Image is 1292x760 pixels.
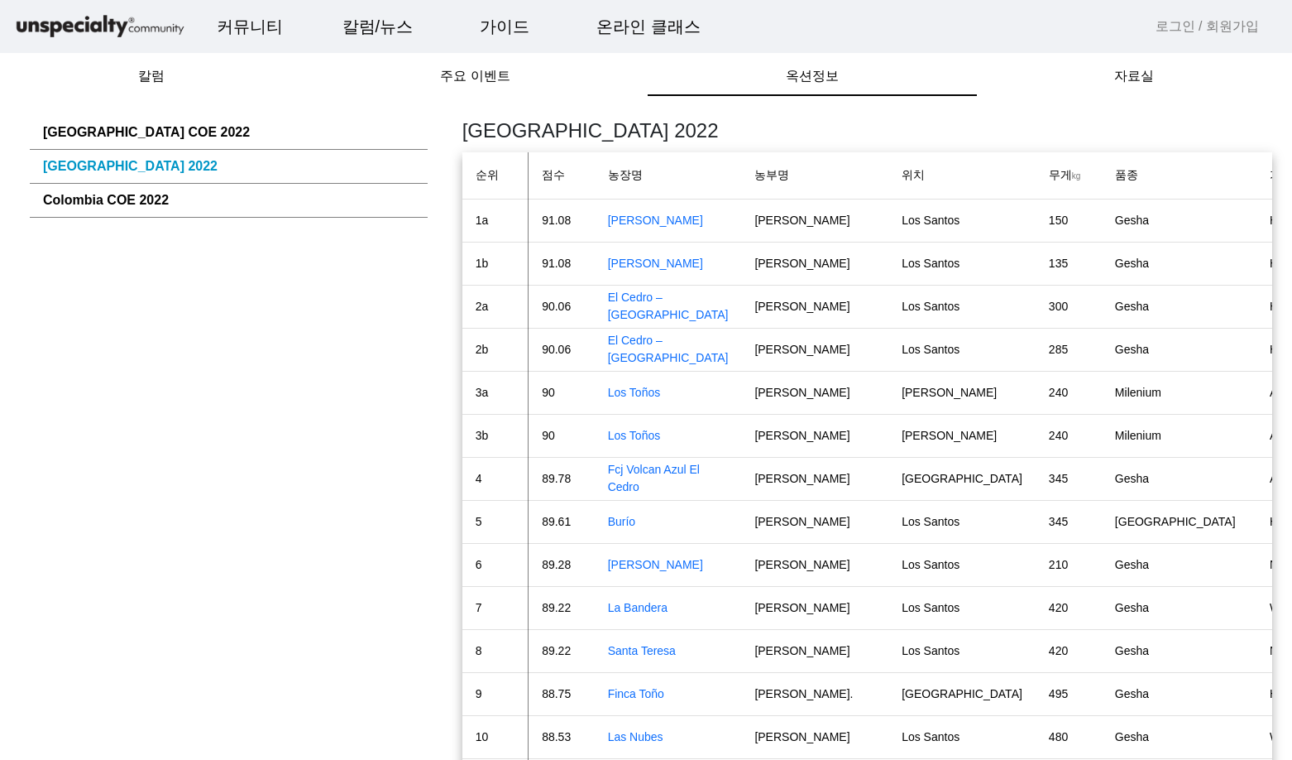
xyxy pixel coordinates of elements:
span: 대화 [151,551,171,564]
td: 88.53 [529,715,595,758]
td: [PERSON_NAME] [741,199,888,242]
img: logo [13,12,187,41]
td: Gesha [1102,242,1256,285]
a: 대화 [109,525,213,566]
td: 8 [462,629,529,672]
td: [PERSON_NAME]. [741,672,888,715]
td: [PERSON_NAME] [741,457,888,500]
th: 품종 [1102,152,1256,199]
td: 3b [462,414,529,457]
td: 210 [1036,543,1102,586]
td: 2b [462,328,529,371]
td: [PERSON_NAME] [741,500,888,543]
th: 순위 [462,152,529,199]
td: 90 [529,414,595,457]
span: 옥션정보 [786,70,839,83]
a: El Cedro – [GEOGRAPHIC_DATA] [608,334,729,364]
td: 89.22 [529,586,595,629]
a: 칼럼/뉴스 [329,4,427,49]
td: 88.75 [529,672,595,715]
td: 91.08 [529,242,595,285]
td: 420 [1036,629,1102,672]
td: Los Santos [888,199,1036,242]
td: 4 [462,457,529,500]
span: 홈 [52,550,62,563]
td: [PERSON_NAME] [741,629,888,672]
td: 89.28 [529,543,595,586]
td: 345 [1036,500,1102,543]
td: 240 [1036,371,1102,414]
td: [PERSON_NAME] [741,414,888,457]
a: Finca Toño [608,687,664,700]
td: 150 [1036,199,1102,242]
td: Gesha [1102,199,1256,242]
td: Los Santos [888,242,1036,285]
a: [PERSON_NAME] [608,214,703,227]
td: Gesha [1102,328,1256,371]
th: 농장명 [595,152,742,199]
td: 90.06 [529,285,595,328]
td: Los Santos [888,586,1036,629]
a: Las Nubes [608,730,663,743]
a: 홈 [5,525,109,566]
td: 495 [1036,672,1102,715]
td: 89.22 [529,629,595,672]
th: 무게 [1036,152,1102,199]
span: kg [1072,171,1081,180]
td: Los Santos [888,328,1036,371]
td: Los Santos [888,715,1036,758]
a: Santa Teresa [608,644,676,657]
td: 7 [462,586,529,629]
span: 칼럼 [138,70,165,83]
a: 커뮤니티 [203,4,296,49]
td: [PERSON_NAME] [741,543,888,586]
td: [PERSON_NAME] [741,285,888,328]
td: 91.08 [529,199,595,242]
td: 240 [1036,414,1102,457]
td: [GEOGRAPHIC_DATA] [888,672,1036,715]
td: 10 [462,715,529,758]
td: 89.78 [529,457,595,500]
td: Gesha [1102,543,1256,586]
td: Gesha [1102,629,1256,672]
th: 점수 [529,152,595,199]
td: 89.61 [529,500,595,543]
td: 6 [462,543,529,586]
td: Los Santos [888,285,1036,328]
th: 위치 [888,152,1036,199]
td: 480 [1036,715,1102,758]
td: Los Santos [888,500,1036,543]
td: 9 [462,672,529,715]
td: [GEOGRAPHIC_DATA] [888,457,1036,500]
a: [PERSON_NAME] [608,558,703,571]
span: 주요 이벤트 [440,70,510,83]
a: Colombia COE 2022 [43,193,169,207]
h2: [GEOGRAPHIC_DATA] 2022 [462,116,1272,146]
span: 자료실 [1114,70,1154,83]
td: Gesha [1102,285,1256,328]
td: 1a [462,199,529,242]
td: 5 [462,500,529,543]
td: Milenium [1102,414,1256,457]
td: [PERSON_NAME] [741,715,888,758]
a: [PERSON_NAME] [608,257,703,270]
span: 설정 [256,550,275,563]
td: Gesha [1102,586,1256,629]
td: [PERSON_NAME] [741,371,888,414]
a: 설정 [213,525,318,566]
a: [GEOGRAPHIC_DATA] 2022 [43,159,218,173]
a: La Bandera [608,601,668,614]
td: [PERSON_NAME] [741,328,888,371]
td: Gesha [1102,672,1256,715]
td: [GEOGRAPHIC_DATA] [1102,500,1256,543]
a: Fcj Volcan Azul El Cedro [608,463,700,493]
a: El Cedro – [GEOGRAPHIC_DATA] [608,291,729,321]
a: 로그인 / 회원가입 [1156,17,1259,36]
td: Gesha [1102,715,1256,758]
td: 1b [462,242,529,285]
a: 가이드 [467,4,543,49]
td: [PERSON_NAME] [741,586,888,629]
td: Los Santos [888,629,1036,672]
a: [GEOGRAPHIC_DATA] COE 2022 [43,125,250,139]
td: 2a [462,285,529,328]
